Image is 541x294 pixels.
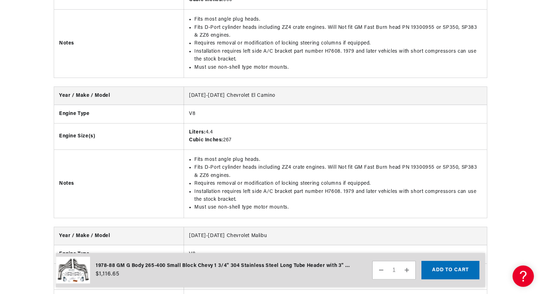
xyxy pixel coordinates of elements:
th: Year / Make / Model [54,87,184,105]
th: Engine Size(s) [54,263,184,290]
li: Installation requires left side A/C bracket part number H7608. 1979 and later vehicles with short... [194,188,482,204]
li: Requires removal or modification of locking steering columns if equipped. [194,40,482,47]
strong: Liters: [189,130,205,135]
td: [DATE]-[DATE] Chevrolet El Camino [184,87,487,105]
li: Fits most angle plug heads. [194,156,482,164]
td: V8 [184,245,487,263]
th: Engine Size(s) [54,123,184,149]
td: V8 [184,105,487,123]
td: 4.4 267 [184,123,487,149]
th: Notes [54,149,184,218]
span: $1,116.65 [96,270,120,278]
li: Must use non-shell type motor mounts. [194,64,482,72]
li: Requires removal or modification of locking steering columns if equipped. [194,180,482,188]
th: Notes [54,9,184,78]
li: Installation requires left side A/C bracket part number H7608. 1979 and later vehicles with short... [194,48,482,64]
li: Fits most angle plug heads. [194,16,482,23]
li: Must use non-shell type motor mounts. [194,204,482,211]
th: Engine Type [54,245,184,263]
strong: Cubic Inches: [189,137,223,143]
th: Engine Type [54,105,184,123]
li: Fits D-Port cylinder heads including ZZ4 crate engines. Will Not fit GM Fast Burn head PN 1930095... [194,164,482,180]
img: 1978-88 GM G Body 265-400 Small Block Chevy 1 3/4" 304 Stainless Steel Long Tube Header with 3" C... [56,257,90,284]
th: Year / Make / Model [54,227,184,245]
button: Add to cart [421,261,479,279]
td: [DATE]-[DATE] Chevrolet Malibu [184,227,487,245]
div: 1978-88 GM G Body 265-400 Small Block Chevy 1 3/4" 304 Stainless Steel Long Tube Header with 3" C... [96,262,350,270]
li: Fits D-Port cylinder heads including ZZ4 crate engines. Will Not fit GM Fast Burn head PN 1930095... [194,24,482,40]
